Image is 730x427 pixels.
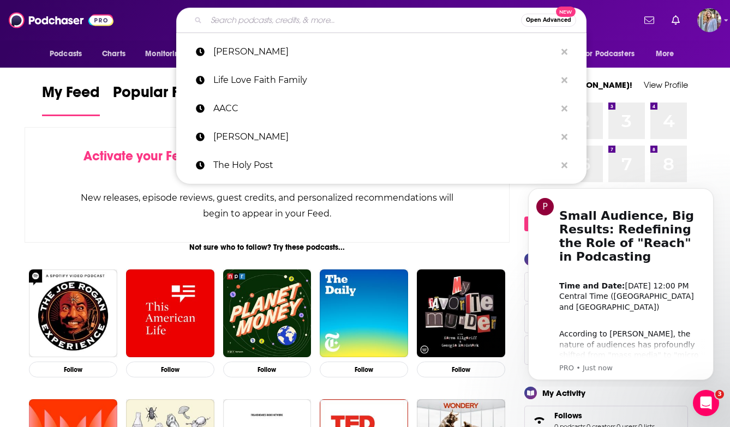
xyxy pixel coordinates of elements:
a: Show notifications dropdown [667,11,684,29]
img: My Favorite Murder with Karen Kilgariff and Georgia Hardstark [417,269,505,358]
p: AACC [213,94,556,123]
a: AACC [176,94,587,123]
span: More [656,46,674,62]
button: Follow [223,362,312,377]
a: Charts [95,44,132,64]
div: Not sure who to follow? Try these podcasts... [25,243,510,252]
button: open menu [648,44,688,64]
button: open menu [575,44,650,64]
a: Follows [554,411,655,420]
span: Popular Feed [113,83,206,108]
span: Charts [102,46,125,62]
p: The Holy Post [213,151,556,179]
div: New releases, episode reviews, guest credits, and personalized recommendations will begin to appe... [80,190,454,221]
img: Podchaser - Follow, Share and Rate Podcasts [9,10,113,31]
div: My Activity [542,388,585,398]
button: Show profile menu [697,8,721,32]
div: Search podcasts, credits, & more... [176,8,587,33]
button: open menu [42,44,96,64]
a: Life Love Faith Family [176,66,587,94]
span: Activate your Feed [83,148,195,164]
span: Monitoring [145,46,184,62]
span: Follows [554,411,582,420]
iframe: Intercom live chat [693,390,719,416]
button: Follow [417,362,505,377]
button: Follow [320,362,408,377]
span: Open Advanced [526,17,571,23]
img: The Joe Rogan Experience [29,269,117,358]
iframe: Intercom notifications message [512,178,730,387]
button: Follow [29,362,117,377]
button: open menu [137,44,198,64]
p: Life Love Faith Family [213,66,556,94]
div: by following Podcasts, Creators, Lists, and other Users! [80,148,454,180]
span: Logged in as JFMuntsinger [697,8,721,32]
span: For Podcasters [582,46,635,62]
span: 3 [715,390,724,399]
button: Open AdvancedNew [521,14,576,27]
img: This American Life [126,269,214,358]
a: Popular Feed [113,83,206,116]
span: My Feed [42,83,100,108]
a: [PERSON_NAME] [176,38,587,66]
input: Search podcasts, credits, & more... [206,11,521,29]
a: View Profile [644,80,688,90]
a: The Holy Post [176,151,587,179]
span: New [556,7,576,17]
span: Podcasts [50,46,82,62]
a: Show notifications dropdown [640,11,659,29]
img: The Daily [320,269,408,358]
p: Zach Clinton [213,38,556,66]
p: Tim Clinton [213,123,556,151]
img: User Profile [697,8,721,32]
a: [PERSON_NAME] [176,123,587,151]
button: Follow [126,362,214,377]
a: My Feed [42,83,100,116]
img: Planet Money [223,269,312,358]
